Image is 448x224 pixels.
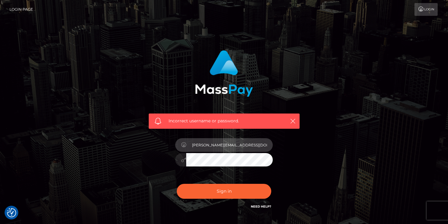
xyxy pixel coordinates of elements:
[7,208,16,217] button: Consent Preferences
[9,3,33,16] a: Login Page
[251,205,271,208] a: Need Help?
[195,50,253,97] img: MassPay Login
[186,138,273,152] input: Username...
[414,3,438,16] a: Login
[177,184,271,199] button: Sign in
[169,118,280,124] span: Incorrect username or password.
[7,208,16,217] img: Revisit consent button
